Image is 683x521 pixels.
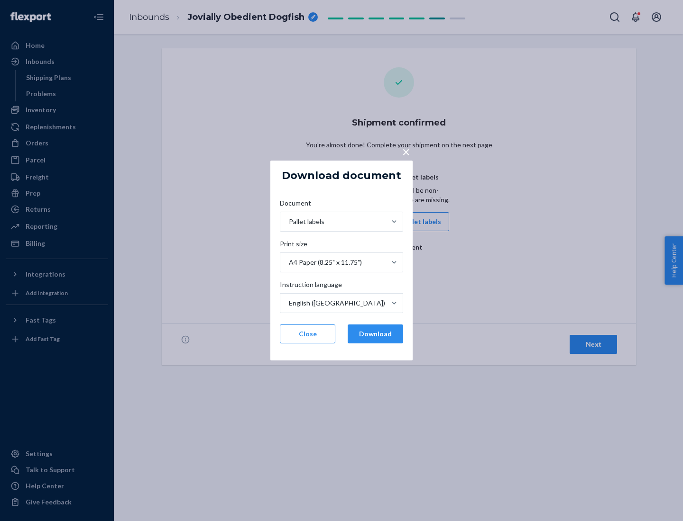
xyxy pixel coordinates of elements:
button: Download [348,324,403,343]
input: DocumentPallet labels [288,217,289,226]
div: English ([GEOGRAPHIC_DATA]) [289,298,385,308]
div: Pallet labels [289,217,324,226]
span: Print size [280,239,307,252]
span: × [402,144,410,160]
input: Instruction languageEnglish ([GEOGRAPHIC_DATA]) [288,298,289,308]
span: Instruction language [280,280,342,293]
button: Close [280,324,335,343]
input: Print sizeA4 Paper (8.25" x 11.75") [288,258,289,267]
div: A4 Paper (8.25" x 11.75") [289,258,362,267]
span: Document [280,198,311,212]
h5: Download document [282,170,401,181]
